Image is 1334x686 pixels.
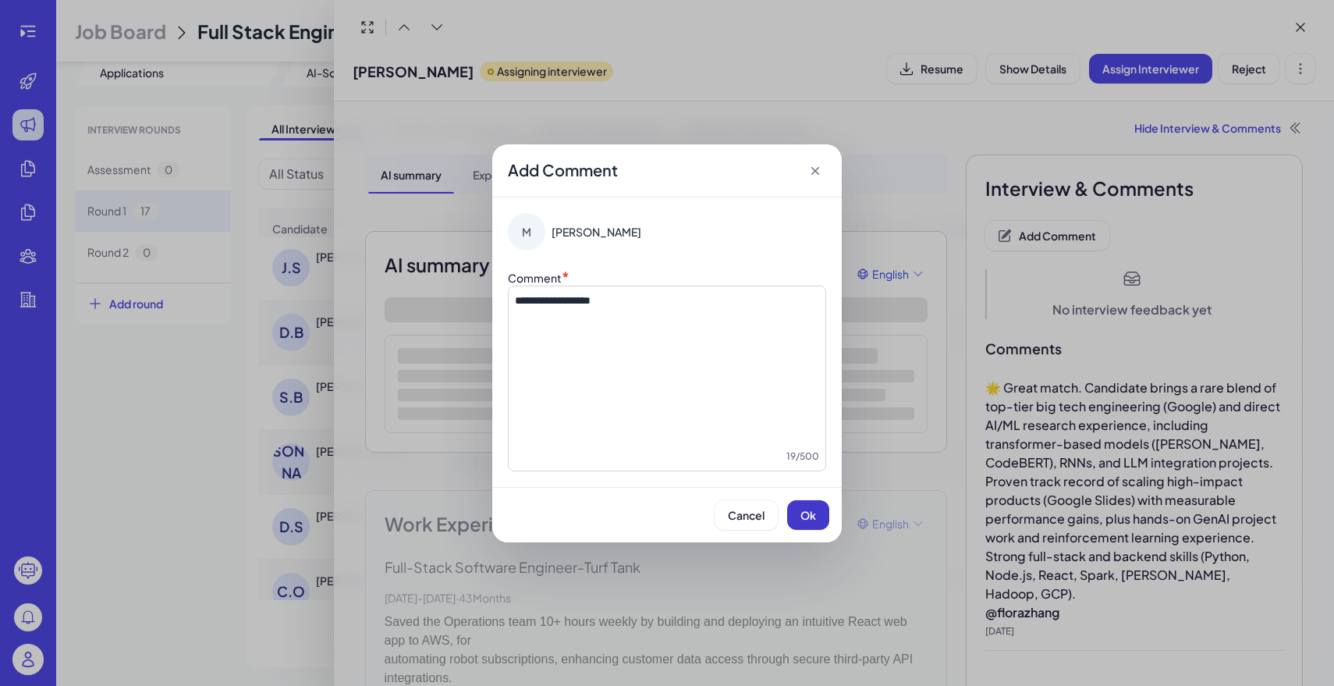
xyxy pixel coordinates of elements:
div: M [508,213,545,251]
span: Cancel [728,508,765,522]
span: [PERSON_NAME] [552,224,641,240]
label: Comment [508,271,562,285]
button: Cancel [715,500,778,530]
button: Ok [787,500,829,530]
div: 19 / 500 [515,449,819,464]
span: Add Comment [508,159,618,181]
span: Ok [800,508,816,522]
